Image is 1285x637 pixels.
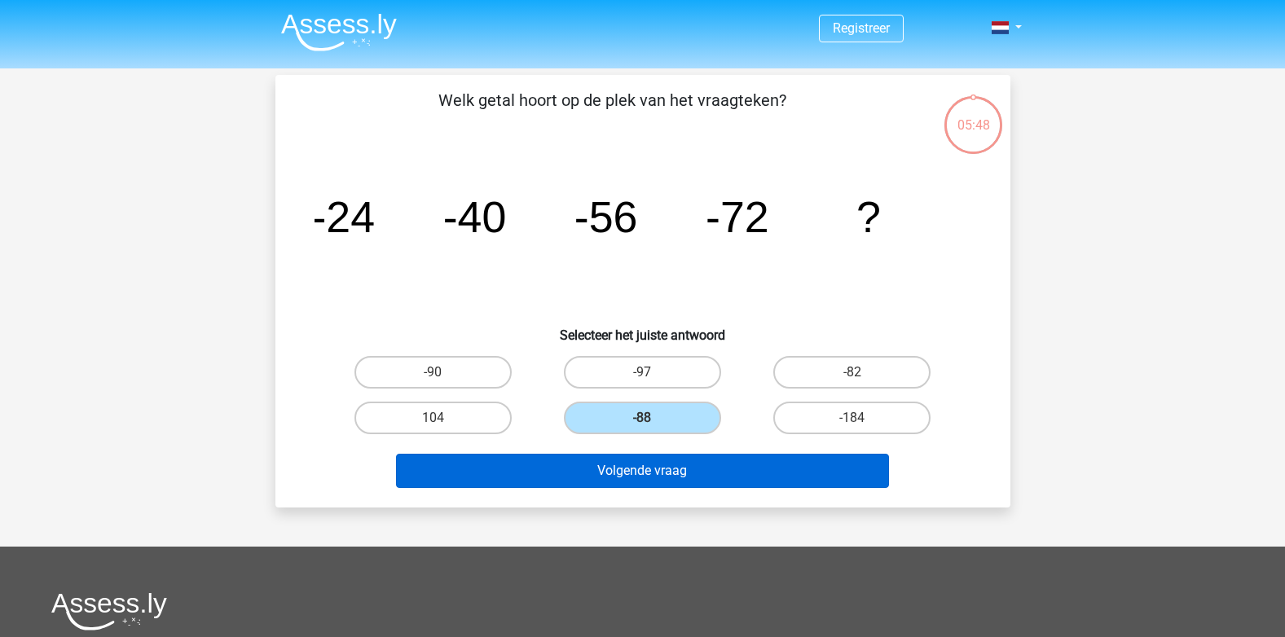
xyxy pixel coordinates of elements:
button: Volgende vraag [396,454,889,488]
p: Welk getal hoort op de plek van het vraagteken? [301,88,923,137]
label: -90 [354,356,512,389]
label: -88 [564,402,721,434]
img: Assessly logo [51,592,167,630]
label: -82 [773,356,931,389]
a: Registreer [833,20,890,36]
tspan: ? [856,192,881,241]
tspan: -72 [706,192,769,241]
div: 05:48 [943,94,1004,135]
h6: Selecteer het juiste antwoord [301,314,984,343]
label: -184 [773,402,931,434]
tspan: -56 [574,192,637,241]
label: 104 [354,402,512,434]
tspan: -24 [311,192,375,241]
tspan: -40 [442,192,506,241]
label: -97 [564,356,721,389]
img: Assessly [281,13,397,51]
